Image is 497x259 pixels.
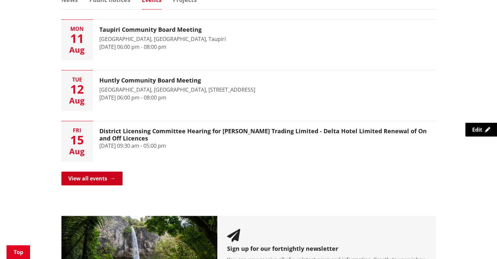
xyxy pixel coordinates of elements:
[61,83,93,95] div: 12
[99,86,255,94] div: [GEOGRAPHIC_DATA], [GEOGRAPHIC_DATA], [STREET_ADDRESS]
[7,245,30,259] a: Top
[61,172,123,185] a: View all events
[99,128,429,142] h3: District Licensing Committee Hearing for [PERSON_NAME] Trading Limited - Delta Hotel Limited Rene...
[61,46,93,54] div: Aug
[61,121,436,162] a: Fri 15 Aug District Licensing Committee Hearing for [PERSON_NAME] Trading Limited - Delta Hotel L...
[61,77,93,82] div: Tue
[467,231,490,255] iframe: Messenger Launcher
[61,134,93,146] div: 15
[61,97,93,104] div: Aug
[61,20,436,60] a: Mon 11 Aug Taupiri Community Board Meeting [GEOGRAPHIC_DATA], [GEOGRAPHIC_DATA], Taupiri [DATE] 0...
[61,128,93,133] div: Fri
[99,43,166,50] time: [DATE] 06:00 pm - 08:00 pm
[61,70,436,111] a: Tue 12 Aug Huntly Community Board Meeting [GEOGRAPHIC_DATA], [GEOGRAPHIC_DATA], [STREET_ADDRESS] ...
[99,142,166,149] time: [DATE] 09:30 am - 05:00 pm
[465,123,497,137] a: Edit
[472,126,482,133] span: Edit
[99,77,255,84] h3: Huntly Community Board Meeting
[61,147,93,155] div: Aug
[99,94,166,101] time: [DATE] 06:00 pm - 08:00 pm
[99,35,226,43] div: [GEOGRAPHIC_DATA], [GEOGRAPHIC_DATA], Taupiri
[61,26,93,31] div: Mon
[61,33,93,45] div: 11
[99,26,226,33] h3: Taupiri Community Board Meeting
[227,245,426,252] h3: Sign up for our fortnightly newsletter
